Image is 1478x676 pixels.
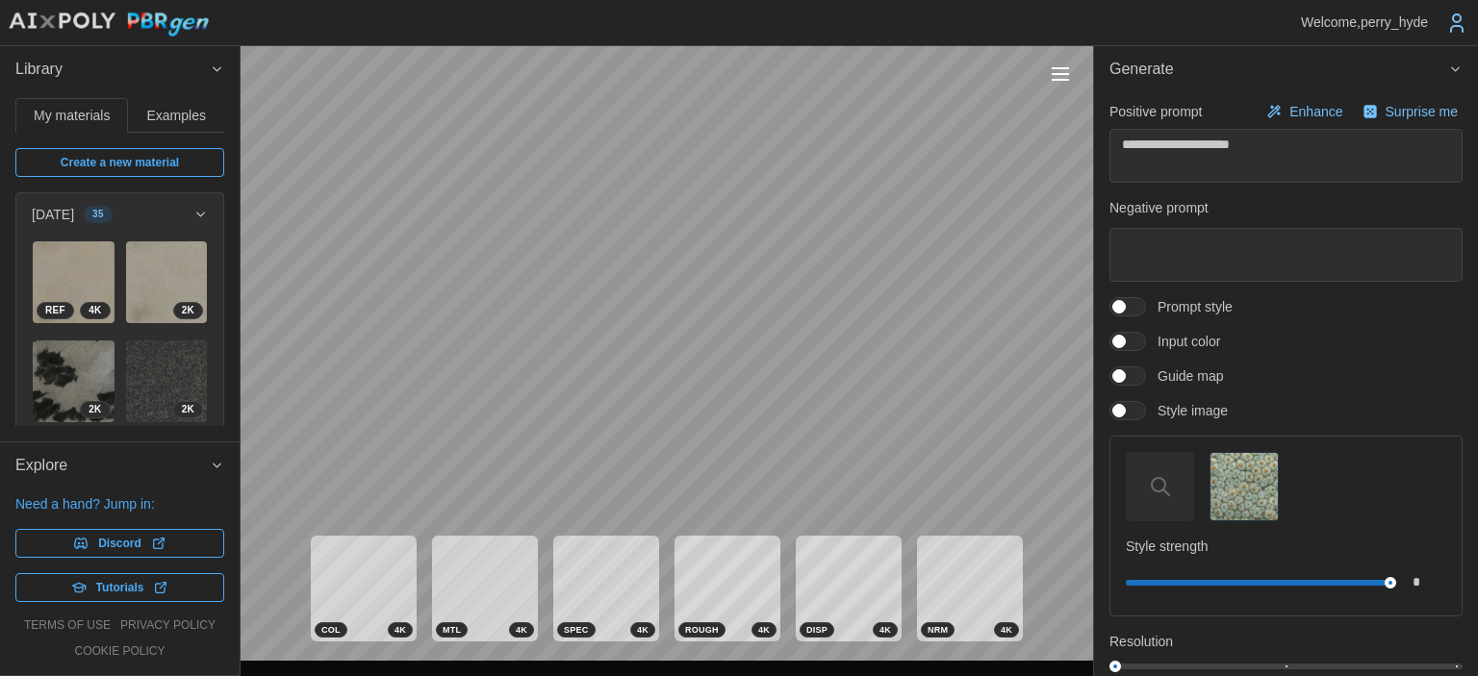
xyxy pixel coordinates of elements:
img: iw5YvoEV1Uidm4sJES5C [33,241,115,323]
p: Style strength [1126,537,1446,556]
span: Tutorials [96,574,144,601]
span: REF [45,303,65,318]
span: ROUGH [685,623,719,637]
span: 35 [92,207,104,222]
a: Create a new material [15,148,224,177]
span: 4 K [1001,623,1012,637]
a: G9N1kGDLxodzIg9dhNG22K [32,339,115,423]
span: 4 K [637,623,649,637]
a: Discord [15,529,224,558]
a: G9oeGwiUcmR6XZqMXlXB2K [125,339,209,423]
span: Prompt style [1146,297,1233,316]
p: Resolution [1109,632,1463,651]
p: Negative prompt [1109,198,1463,217]
span: 2 K [89,402,101,417]
span: SPEC [564,623,589,637]
span: MTL [443,623,461,637]
p: [DATE] [32,205,74,224]
img: w1CGfTJFyMq1ExXSSmCf [126,241,208,323]
span: NRM [928,623,948,637]
span: My materials [34,109,110,122]
span: 4 K [758,623,770,637]
p: Positive prompt [1109,102,1202,121]
span: Input color [1146,332,1220,351]
span: Examples [147,109,206,122]
a: Tutorials [15,573,224,602]
span: DISP [806,623,828,637]
span: 4 K [516,623,527,637]
img: Style image [1210,453,1277,519]
span: Style image [1146,401,1228,420]
span: 4 K [879,623,891,637]
span: 4 K [89,303,101,318]
button: Generate [1094,46,1478,93]
span: Library [15,46,210,93]
button: Surprise me [1358,98,1463,125]
span: Discord [98,530,141,557]
span: 2 K [182,402,194,417]
span: COL [321,623,341,637]
span: 4 K [395,623,406,637]
p: Surprise me [1386,102,1462,121]
span: 2 K [182,303,194,318]
button: Enhance [1261,98,1347,125]
p: Need a hand? Jump in: [15,494,224,513]
a: privacy policy [120,617,216,634]
a: w1CGfTJFyMq1ExXSSmCf2K [125,240,209,324]
a: terms of use [24,617,111,634]
span: Generate [1109,46,1448,93]
a: cookie policy [74,643,165,660]
p: Welcome, perry_hyde [1301,13,1428,32]
p: Enhance [1289,102,1346,121]
img: G9oeGwiUcmR6XZqMXlXB [126,340,208,422]
button: Toggle viewport controls [1047,61,1074,88]
span: Create a new material [61,149,179,176]
button: Style image [1210,452,1278,520]
span: Guide map [1146,366,1223,386]
span: Explore [15,442,210,489]
button: [DATE]35 [16,193,223,236]
img: G9N1kGDLxodzIg9dhNG2 [33,340,115,422]
img: AIxPoly PBRgen [8,12,210,38]
a: iw5YvoEV1Uidm4sJES5C4KREF [32,240,115,324]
